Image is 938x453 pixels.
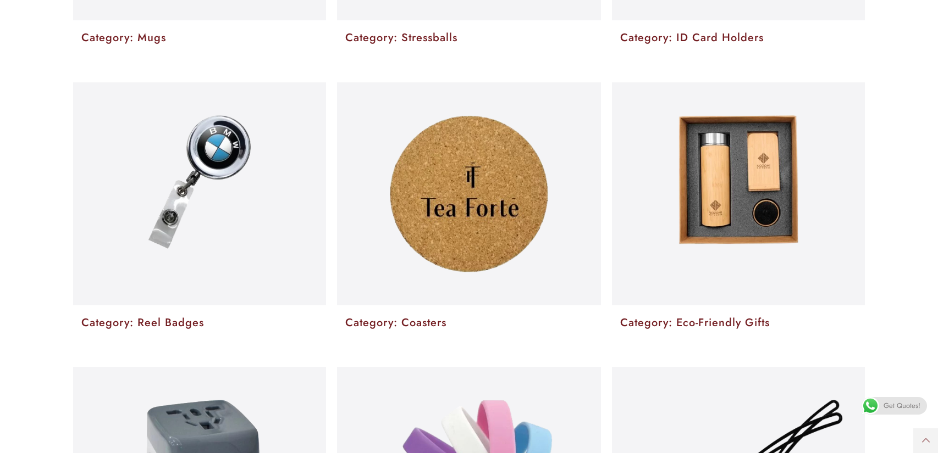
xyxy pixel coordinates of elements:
a: Category: Reel Badges [81,315,204,331]
p: Category: Eco-Friendly Gifts [620,314,857,332]
a: Category: Mugs [81,30,166,46]
a: Category: ID Card Holders [620,30,764,46]
p: Category: Stressballs [345,29,593,47]
a: Category: Coasters [345,315,446,331]
span: Get Quotes! [884,397,920,415]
